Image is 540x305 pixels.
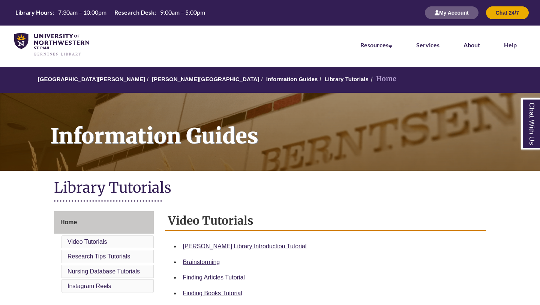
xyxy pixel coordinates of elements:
[183,243,307,249] a: [PERSON_NAME] Library Introduction Tutorial
[425,6,478,19] button: My Account
[54,211,154,294] div: Guide Page Menu
[183,290,242,296] a: Finding Books Tutorial
[54,178,486,198] h1: Library Tutorials
[67,283,111,289] a: Instagram Reels
[14,33,89,56] img: UNWSP Library Logo
[54,211,154,234] a: Home
[67,239,107,245] a: Video Tutorials
[67,253,130,260] a: Research Tips Tutorials
[60,219,77,225] span: Home
[486,6,529,19] button: Chat 24/7
[463,41,480,48] a: About
[12,8,208,17] a: Hours Today
[160,9,205,16] span: 9:00am – 5:00pm
[504,41,517,48] a: Help
[165,211,486,231] h2: Video Tutorials
[369,74,396,85] li: Home
[325,76,369,82] a: Library Tutorials
[183,259,220,265] a: Brainstorming
[67,268,140,275] a: Nursing Database Tutorials
[360,41,392,48] a: Resources
[111,8,157,17] th: Research Desk:
[416,41,439,48] a: Services
[425,9,478,16] a: My Account
[38,76,145,82] a: [GEOGRAPHIC_DATA][PERSON_NAME]
[183,274,245,281] a: Finding Articles Tutorial
[12,8,55,17] th: Library Hours:
[42,93,540,161] h1: Information Guides
[58,9,106,16] span: 7:30am – 10:00pm
[266,76,318,82] a: Information Guides
[152,76,259,82] a: [PERSON_NAME][GEOGRAPHIC_DATA]
[486,9,529,16] a: Chat 24/7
